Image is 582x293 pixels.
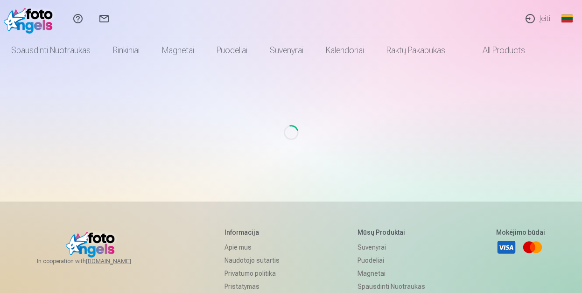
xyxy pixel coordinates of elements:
a: Puodeliai [205,37,259,63]
a: Mastercard [522,237,543,258]
a: Privatumo politika [224,267,287,280]
h5: Informacija [224,228,287,237]
a: Puodeliai [358,254,425,267]
a: Apie mus [224,241,287,254]
a: Suvenyrai [259,37,315,63]
a: Naudotojo sutartis [224,254,287,267]
a: All products [456,37,536,63]
a: Pristatymas [224,280,287,293]
a: Raktų pakabukas [375,37,456,63]
a: Kalendoriai [315,37,375,63]
span: In cooperation with [37,258,154,265]
a: Magnetai [358,267,425,280]
h5: Mūsų produktai [358,228,425,237]
a: Suvenyrai [358,241,425,254]
a: Rinkiniai [102,37,151,63]
a: Visa [496,237,517,258]
a: [DOMAIN_NAME] [86,258,154,265]
a: Spausdinti nuotraukas [358,280,425,293]
a: Magnetai [151,37,205,63]
h5: Mokėjimo būdai [496,228,545,237]
img: /fa2 [4,4,57,34]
